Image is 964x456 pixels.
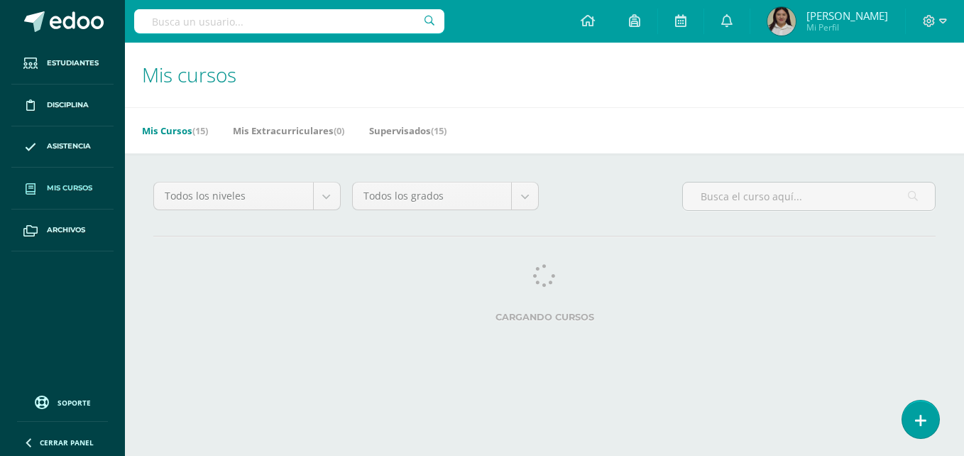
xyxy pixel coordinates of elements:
[192,124,208,137] span: (15)
[47,99,89,111] span: Disciplina
[369,119,447,142] a: Supervisados(15)
[154,183,340,210] a: Todos los niveles
[17,392,108,411] a: Soporte
[431,124,447,137] span: (15)
[11,168,114,210] a: Mis cursos
[47,224,85,236] span: Archivos
[683,183,935,210] input: Busca el curso aquí...
[363,183,501,210] span: Todos los grados
[11,126,114,168] a: Asistencia
[233,119,344,142] a: Mis Extracurriculares(0)
[334,124,344,137] span: (0)
[57,398,91,408] span: Soporte
[40,438,94,447] span: Cerrar panel
[142,61,236,88] span: Mis cursos
[353,183,539,210] a: Todos los grados
[47,183,92,194] span: Mis cursos
[47,141,91,152] span: Asistencia
[134,9,444,33] input: Busca un usuario...
[11,210,114,251] a: Archivos
[153,312,936,322] label: Cargando cursos
[47,58,99,69] span: Estudiantes
[806,21,888,33] span: Mi Perfil
[806,9,888,23] span: [PERSON_NAME]
[142,119,208,142] a: Mis Cursos(15)
[11,85,114,126] a: Disciplina
[767,7,796,36] img: 795643ad398215365c5f6a793c49440f.png
[165,183,302,210] span: Todos los niveles
[11,43,114,85] a: Estudiantes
